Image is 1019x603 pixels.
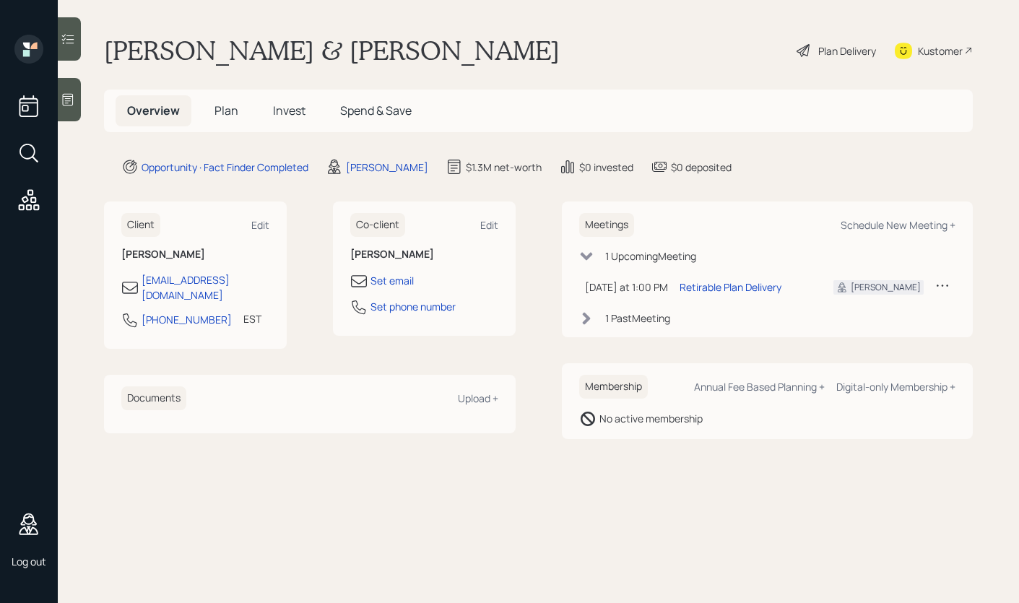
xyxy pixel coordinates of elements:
[127,103,180,118] span: Overview
[458,391,498,405] div: Upload +
[12,555,46,568] div: Log out
[851,281,921,294] div: [PERSON_NAME]
[142,160,308,175] div: Opportunity · Fact Finder Completed
[370,299,456,314] div: Set phone number
[346,160,428,175] div: [PERSON_NAME]
[671,160,732,175] div: $0 deposited
[350,213,405,237] h6: Co-client
[243,311,261,326] div: EST
[605,248,696,264] div: 1 Upcoming Meeting
[350,248,498,261] h6: [PERSON_NAME]
[585,279,668,295] div: [DATE] at 1:00 PM
[121,213,160,237] h6: Client
[480,218,498,232] div: Edit
[605,311,670,326] div: 1 Past Meeting
[273,103,305,118] span: Invest
[918,43,963,58] div: Kustomer
[370,273,414,288] div: Set email
[579,160,633,175] div: $0 invested
[836,380,955,394] div: Digital-only Membership +
[841,218,955,232] div: Schedule New Meeting +
[579,375,648,399] h6: Membership
[340,103,412,118] span: Spend & Save
[104,35,560,66] h1: [PERSON_NAME] & [PERSON_NAME]
[142,272,269,303] div: [EMAIL_ADDRESS][DOMAIN_NAME]
[694,380,825,394] div: Annual Fee Based Planning +
[680,279,781,295] div: Retirable Plan Delivery
[121,248,269,261] h6: [PERSON_NAME]
[579,213,634,237] h6: Meetings
[214,103,238,118] span: Plan
[251,218,269,232] div: Edit
[121,386,186,410] h6: Documents
[599,411,703,426] div: No active membership
[818,43,876,58] div: Plan Delivery
[466,160,542,175] div: $1.3M net-worth
[142,312,232,327] div: [PHONE_NUMBER]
